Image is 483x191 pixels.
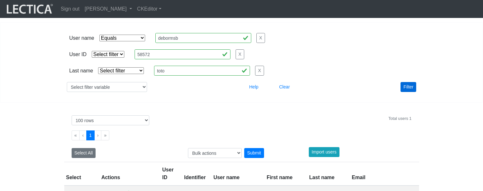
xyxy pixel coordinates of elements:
button: Filter [401,82,416,92]
button: Clear [276,82,292,92]
button: Import users [309,147,339,157]
div: Last name [69,67,93,75]
a: [PERSON_NAME] [82,3,135,15]
div: Submit [244,148,264,158]
img: lecticalive [5,3,53,15]
th: Email [348,162,419,186]
a: Sign out [58,3,82,15]
div: User ID [69,51,87,58]
button: Help [246,82,261,92]
button: X [255,66,264,76]
button: Go to page 1 [86,130,95,140]
th: Actions [97,162,159,186]
th: User name [210,162,263,186]
th: Select [64,162,97,186]
div: User name [69,34,94,42]
ul: Pagination [72,130,412,140]
th: First name [263,162,305,186]
th: Identifier [180,162,210,186]
button: X [256,33,265,43]
th: User ID [159,162,181,186]
div: Total users 1 [388,115,412,121]
th: Last name [305,162,348,186]
a: Help [246,84,261,89]
button: Select All [72,148,96,158]
a: CKEditor [135,3,164,15]
button: X [236,49,244,59]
